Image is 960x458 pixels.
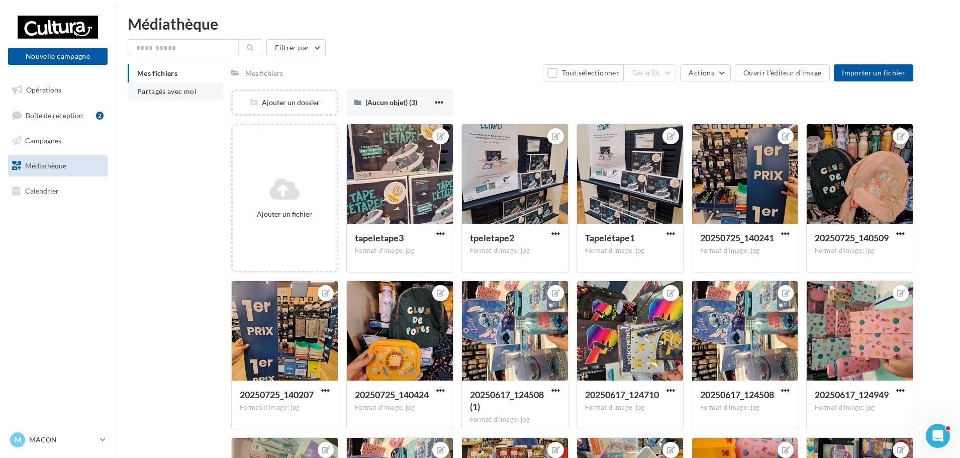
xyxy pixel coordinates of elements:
[355,403,445,412] div: Format d'image: jpg
[926,424,950,448] iframe: Intercom live chat
[8,430,108,449] a: M MACON
[240,403,330,412] div: Format d'image: jpg
[585,246,675,255] div: Format d'image: jpg
[700,389,774,400] span: 20250617_124508
[355,232,404,243] span: tapeletape3
[25,186,59,195] span: Calendrier
[26,85,61,94] span: Opérations
[245,68,283,78] div: Mes fichiers
[815,389,889,400] span: 20250617_124949
[815,403,905,412] div: Format d'image: jpg
[700,403,790,412] div: Format d'image: jpg
[470,389,544,412] span: 20250617_124508 (1)
[470,232,514,243] span: tpeletape2
[25,161,66,170] span: Médiathèque
[15,435,21,445] span: M
[834,64,913,81] button: Importer un fichier
[815,246,905,255] div: Format d'image: jpg
[6,155,110,176] a: Médiathèque
[355,246,445,255] div: Format d'image: jpg
[26,111,83,119] span: Boîte de réception
[240,389,314,400] span: 20250725_140207
[8,48,108,65] button: Nouvelle campagne
[470,415,560,424] div: Format d'image: jpg
[128,16,948,31] div: Médiathèque
[842,68,905,77] span: Importer un fichier
[365,98,417,107] span: (Aucun objet) (3)
[470,246,560,255] div: Format d'image: jpg
[624,64,677,81] button: Gérer(0)
[585,389,659,400] span: 20250617_124710
[6,130,110,151] a: Campagnes
[29,435,96,445] p: MACON
[137,69,177,77] span: Mes fichiers
[6,105,110,126] a: Boîte de réception2
[651,69,660,77] span: (0)
[266,39,326,56] button: Filtrer par
[237,209,333,219] div: Ajouter un fichier
[25,136,61,145] span: Campagnes
[689,68,714,77] span: Actions
[700,246,790,255] div: Format d'image: jpg
[585,232,635,243] span: Tapelétape1
[543,64,623,81] button: Tout sélectionner
[585,403,675,412] div: Format d'image: jpg
[815,232,889,243] span: 20250725_140509
[6,79,110,101] a: Opérations
[137,87,197,96] span: Partagés avec moi
[96,112,104,120] div: 2
[735,64,830,81] button: Ouvrir l'éditeur d'image
[700,232,774,243] span: 20250725_140241
[233,98,337,108] div: Ajouter un dossier
[355,389,429,400] span: 20250725_140424
[6,180,110,202] a: Calendrier
[680,64,730,81] button: Actions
